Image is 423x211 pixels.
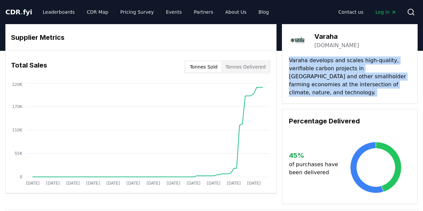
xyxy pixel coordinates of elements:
[207,181,221,186] tspan: [DATE]
[161,6,187,18] a: Events
[289,150,341,161] h3: 45 %
[289,31,308,50] img: Varaha-logo
[11,60,47,74] h3: Total Sales
[247,181,261,186] tspan: [DATE]
[5,8,32,16] span: CDR fyi
[37,6,80,18] a: Leaderboards
[146,181,160,186] tspan: [DATE]
[37,6,274,18] nav: Main
[376,9,396,15] span: Log in
[46,181,60,186] tspan: [DATE]
[227,181,241,186] tspan: [DATE]
[186,62,221,72] button: Tonnes Sold
[66,181,80,186] tspan: [DATE]
[115,6,159,18] a: Pricing Survey
[253,6,274,18] a: Blog
[12,128,23,132] tspan: 110K
[289,161,341,177] p: of purchases have been delivered
[126,181,140,186] tspan: [DATE]
[82,6,114,18] a: CDR Map
[314,31,359,41] h3: Varaha
[314,41,359,49] a: [DOMAIN_NAME]
[333,6,402,18] nav: Main
[86,181,100,186] tspan: [DATE]
[189,6,219,18] a: Partners
[106,181,120,186] tspan: [DATE]
[12,82,23,87] tspan: 220K
[21,8,23,16] span: .
[333,6,369,18] a: Contact us
[167,181,180,186] tspan: [DATE]
[289,116,411,126] h3: Percentage Delivered
[289,57,411,97] p: Varaha develops and scales high-quality, verifiable carbon projects in [GEOGRAPHIC_DATA] and othe...
[5,7,32,17] a: CDR.fyi
[370,6,402,18] a: Log in
[187,181,201,186] tspan: [DATE]
[220,6,252,18] a: About Us
[20,175,22,179] tspan: 0
[221,62,270,72] button: Tonnes Delivered
[11,32,271,42] h3: Supplier Metrics
[12,104,23,109] tspan: 170K
[15,151,23,156] tspan: 55K
[26,181,40,186] tspan: [DATE]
